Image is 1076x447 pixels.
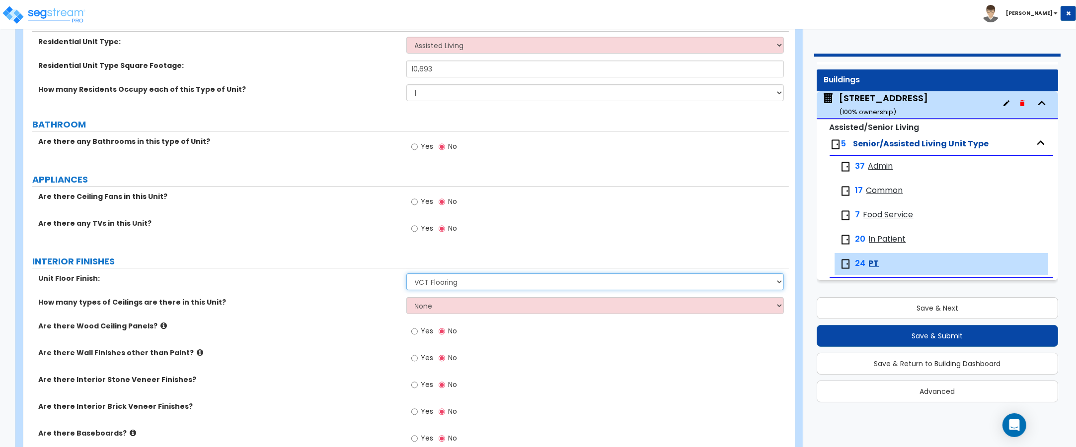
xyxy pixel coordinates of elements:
input: No [439,196,445,207]
label: Are there Wood Ceiling Panels? [38,321,399,331]
input: No [439,223,445,234]
span: Yes [421,223,434,233]
img: door.png [830,138,842,150]
span: Senior/Assisted Living Unit Type [853,138,989,149]
label: Are there Baseboards? [38,428,399,438]
label: Are there Interior Stone Veneer Finishes? [38,375,399,384]
span: 37 [855,161,865,172]
button: Save & Next [817,297,1059,319]
span: Yes [421,433,434,443]
input: Yes [411,326,418,337]
img: avatar.png [982,5,999,22]
label: INTERIOR FINISHES [32,255,789,268]
span: Common [866,185,903,196]
input: No [439,326,445,337]
input: Yes [411,433,418,444]
span: Yes [421,406,434,416]
img: door.png [840,185,851,197]
span: In Patient [869,234,906,245]
i: click for more info! [160,322,167,329]
input: No [439,433,445,444]
input: Yes [411,141,418,152]
button: Advanced [817,381,1059,402]
span: No [449,141,458,151]
label: Residential Unit Type Square Footage: [38,61,399,70]
label: APPLIANCES [32,173,789,186]
input: No [439,406,445,417]
i: click for more info! [130,429,136,437]
small: Assisted/Senior Living [830,122,920,133]
div: [STREET_ADDRESS] [840,92,928,117]
label: Are there any Bathrooms in this type of Unit? [38,136,399,146]
span: Yes [421,196,434,206]
span: 204 Energy Pkwy [822,92,928,117]
img: door.png [840,258,851,270]
span: 7 [855,209,860,221]
span: 5 [842,138,846,149]
span: Yes [421,353,434,363]
input: No [439,141,445,152]
input: No [439,353,445,364]
label: Are there any TVs in this Unit? [38,218,399,228]
span: No [449,196,458,206]
b: [PERSON_NAME] [1006,9,1053,17]
i: click for more info! [197,349,203,356]
button: Save & Return to Building Dashboard [817,353,1059,375]
span: Admin [868,161,893,172]
img: door.png [840,161,851,173]
span: Yes [421,380,434,389]
button: Save & Submit [817,325,1059,347]
span: Yes [421,141,434,151]
div: Buildings [824,74,1051,86]
label: Are there Interior Brick Veneer Finishes? [38,401,399,411]
span: No [449,223,458,233]
label: Unit Floor Finish: [38,273,399,283]
span: PT [869,258,879,269]
span: No [449,433,458,443]
img: door.png [840,234,851,246]
label: Residential Unit Type: [38,37,399,47]
span: 20 [855,234,866,245]
img: building.svg [822,92,835,105]
input: Yes [411,380,418,390]
span: No [449,406,458,416]
span: Yes [421,326,434,336]
label: Are there Wall Finishes other than Paint? [38,348,399,358]
span: 17 [855,185,863,196]
input: No [439,380,445,390]
img: door.png [840,209,851,221]
input: Yes [411,223,418,234]
input: Yes [411,353,418,364]
div: Open Intercom Messenger [1002,413,1026,437]
small: ( 100 % ownership) [840,107,897,117]
input: Yes [411,406,418,417]
label: BATHROOM [32,118,789,131]
span: Food Service [863,209,914,221]
label: How many types of Ceilings are there in this Unit? [38,297,399,307]
img: logo_pro_r.png [1,5,86,25]
label: Are there Ceiling Fans in this Unit? [38,192,399,201]
span: No [449,353,458,363]
label: How many Residents Occupy each of this Type of Unit? [38,84,399,94]
input: Yes [411,196,418,207]
span: No [449,380,458,389]
span: No [449,326,458,336]
span: 24 [855,258,866,269]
